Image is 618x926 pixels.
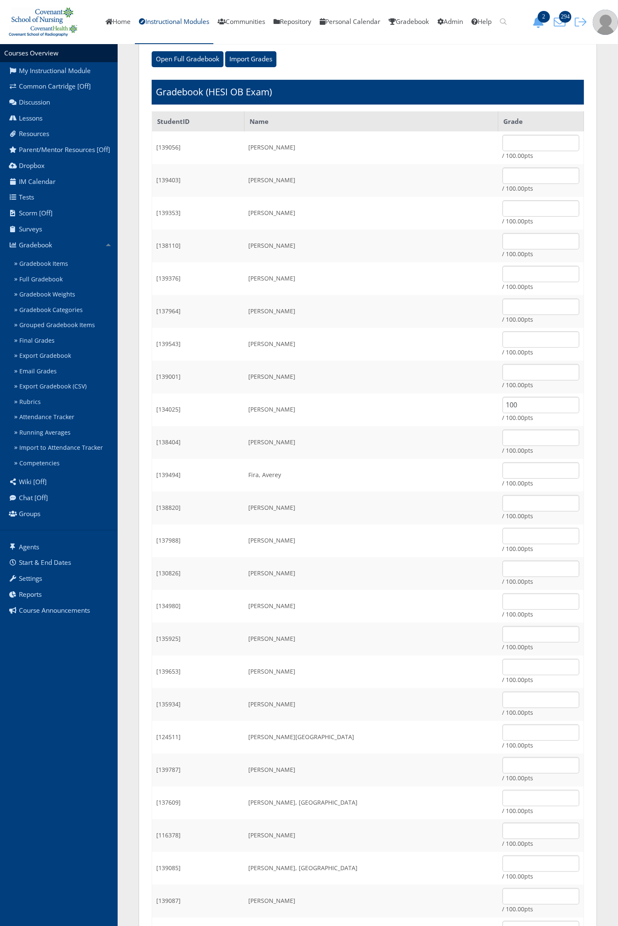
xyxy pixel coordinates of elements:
td: / 100.00pts [498,721,584,754]
td: [130826] [152,557,245,590]
td: [139056] [152,131,245,164]
td: / 100.00pts [498,361,584,393]
td: / 100.00pts [498,492,584,525]
td: / 100.00pts [498,819,584,852]
td: [139403] [152,164,245,197]
td: [PERSON_NAME] [245,754,498,787]
td: [139001] [152,361,245,393]
td: / 100.00pts [498,262,584,295]
td: [PERSON_NAME] [245,197,498,230]
td: [137988] [152,525,245,557]
td: / 100.00pts [498,590,584,623]
a: Email Grades [11,364,118,379]
td: [135925] [152,623,245,656]
td: [137964] [152,295,245,328]
img: user-profile-default-picture.png [593,10,618,35]
a: Import to Attendance Tracker [11,440,118,456]
a: Rubrics [11,394,118,410]
h1: Gradebook (HESI OB Exam) [156,85,272,98]
a: Running Averages [11,425,118,441]
td: [PERSON_NAME] [245,590,498,623]
td: / 100.00pts [498,754,584,787]
td: [139376] [152,262,245,295]
td: [139494] [152,459,245,492]
a: Full Gradebook [11,272,118,287]
td: [124511] [152,721,245,754]
td: [PERSON_NAME] [245,230,498,262]
td: [PERSON_NAME] [245,885,498,918]
td: [PERSON_NAME] [245,688,498,721]
td: [139085] [152,852,245,885]
span: 2 [538,11,550,23]
a: Export Gradebook (CSV) [11,379,118,394]
td: / 100.00pts [498,525,584,557]
td: [139087] [152,885,245,918]
td: / 100.00pts [498,197,584,230]
td: [PERSON_NAME] [245,262,498,295]
a: 2 [530,17,551,26]
td: Fira, Averey [245,459,498,492]
td: [PERSON_NAME] [245,557,498,590]
button: 294 [551,16,572,28]
input: Open Full Gradebook [152,51,224,67]
td: [PERSON_NAME] [245,328,498,361]
a: Attendance Tracker [11,409,118,425]
td: [137609] [152,787,245,819]
a: Grouped Gradebook Items [11,317,118,333]
td: [PERSON_NAME] [245,525,498,557]
strong: Grade [503,117,523,126]
a: Courses Overview [4,49,58,58]
td: [116378] [152,819,245,852]
td: [PERSON_NAME][GEOGRAPHIC_DATA] [245,721,498,754]
input: Import Grades [225,51,276,67]
td: / 100.00pts [498,426,584,459]
strong: Name [250,117,268,126]
td: [PERSON_NAME] [245,295,498,328]
td: / 100.00pts [498,787,584,819]
td: [138110] [152,230,245,262]
td: / 100.00pts [498,295,584,328]
td: [PERSON_NAME] [245,819,498,852]
td: / 100.00pts [498,557,584,590]
td: / 100.00pts [498,459,584,492]
td: [PERSON_NAME], [GEOGRAPHIC_DATA] [245,787,498,819]
strong: StudentID [157,117,189,126]
td: [134025] [152,393,245,426]
td: [PERSON_NAME] [245,361,498,393]
td: [PERSON_NAME] [245,492,498,525]
td: [139543] [152,328,245,361]
td: [PERSON_NAME] [245,656,498,688]
a: Competencies [11,456,118,471]
a: Gradebook Categories [11,302,118,318]
td: / 100.00pts [498,623,584,656]
td: [PERSON_NAME] [245,623,498,656]
td: [138404] [152,426,245,459]
td: / 100.00pts [498,230,584,262]
a: Gradebook Items [11,256,118,272]
td: / 100.00pts [498,852,584,885]
td: [PERSON_NAME], [GEOGRAPHIC_DATA] [245,852,498,885]
a: Gradebook Weights [11,287,118,302]
td: [139787] [152,754,245,787]
td: [134980] [152,590,245,623]
td: [139353] [152,197,245,230]
a: Final Grades [11,333,118,349]
td: / 100.00pts [498,131,584,164]
td: / 100.00pts [498,656,584,688]
td: [139653] [152,656,245,688]
td: / 100.00pts [498,164,584,197]
td: / 100.00pts [498,688,584,721]
td: [138820] [152,492,245,525]
td: / 100.00pts [498,393,584,426]
span: 294 [559,11,571,23]
button: 2 [530,16,551,28]
td: [PERSON_NAME] [245,393,498,426]
td: / 100.00pts [498,328,584,361]
a: 294 [551,17,572,26]
td: [135934] [152,688,245,721]
td: [PERSON_NAME] [245,164,498,197]
td: / 100.00pts [498,885,584,918]
td: [PERSON_NAME] [245,426,498,459]
a: Export Gradebook [11,348,118,364]
td: [PERSON_NAME] [245,131,498,164]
